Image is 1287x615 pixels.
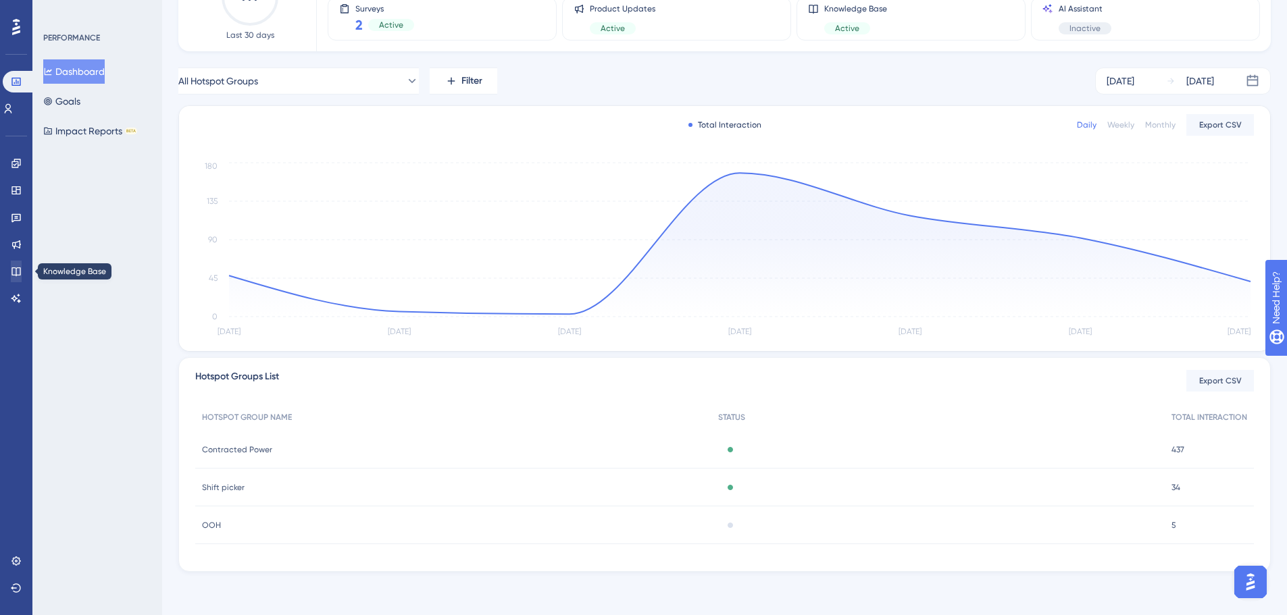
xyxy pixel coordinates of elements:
[43,119,137,143] button: Impact ReportsBETA
[218,327,241,336] tspan: [DATE]
[388,327,411,336] tspan: [DATE]
[178,73,258,89] span: All Hotspot Groups
[226,30,274,41] span: Last 30 days
[1145,119,1176,130] div: Monthly
[202,444,272,455] span: Contracted Power
[1186,114,1254,136] button: Export CSV
[202,482,245,493] span: Shift picker
[1186,73,1214,89] div: [DATE]
[355,3,414,13] span: Surveys
[718,412,745,423] span: STATUS
[688,119,761,130] div: Total Interaction
[1069,23,1101,34] span: Inactive
[202,520,221,531] span: OOH
[1171,520,1176,531] span: 5
[32,3,84,20] span: Need Help?
[202,412,292,423] span: HOTSPOT GROUP NAME
[1059,3,1111,14] span: AI Assistant
[355,16,363,34] span: 2
[558,327,581,336] tspan: [DATE]
[1069,327,1092,336] tspan: [DATE]
[209,273,218,283] tspan: 45
[43,32,100,43] div: PERFORMANCE
[1230,562,1271,602] iframe: UserGuiding AI Assistant Launcher
[461,73,482,89] span: Filter
[728,327,751,336] tspan: [DATE]
[1199,375,1242,386] span: Export CSV
[835,23,859,34] span: Active
[178,68,419,95] button: All Hotspot Groups
[1228,327,1251,336] tspan: [DATE]
[43,89,80,113] button: Goals
[125,128,137,134] div: BETA
[1171,482,1180,493] span: 34
[430,68,497,95] button: Filter
[195,369,279,393] span: Hotspot Groups List
[208,235,218,244] tspan: 90
[899,327,922,336] tspan: [DATE]
[1107,73,1134,89] div: [DATE]
[1171,412,1247,423] span: TOTAL INTERACTION
[824,3,887,14] span: Knowledge Base
[212,312,218,321] tspan: 0
[601,23,625,34] span: Active
[1107,119,1134,130] div: Weekly
[43,59,105,84] button: Dashboard
[1171,444,1184,455] span: 437
[1077,119,1096,130] div: Daily
[379,20,403,30] span: Active
[590,3,655,14] span: Product Updates
[205,161,218,171] tspan: 180
[207,196,218,206] tspan: 135
[1186,370,1254,392] button: Export CSV
[1199,119,1242,130] span: Export CSV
